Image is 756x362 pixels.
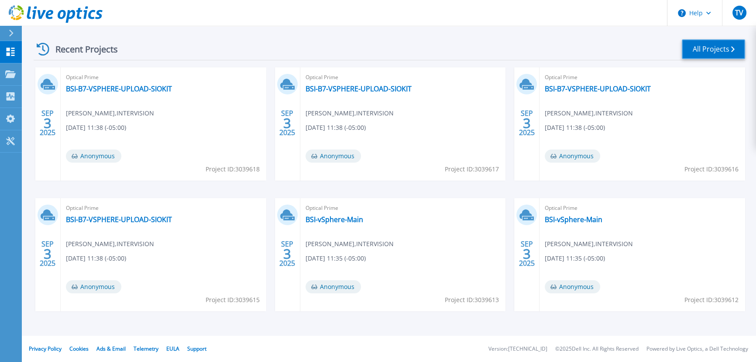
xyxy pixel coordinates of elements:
span: 3 [523,250,531,258]
span: Anonymous [306,280,361,293]
span: Anonymous [66,280,121,293]
span: [DATE] 11:38 (-05:00) [66,254,126,263]
div: SEP 2025 [519,238,535,270]
span: [PERSON_NAME] , INTERVISION [545,108,633,118]
span: Anonymous [66,150,121,163]
span: Optical Prime [66,203,261,213]
span: [PERSON_NAME] , INTERVISION [306,108,394,118]
a: Privacy Policy [29,345,62,352]
a: BSI-B7-VSPHERE-UPLOAD-SIOKIT [545,84,651,93]
div: SEP 2025 [279,238,296,270]
span: [DATE] 11:38 (-05:00) [545,123,605,132]
div: SEP 2025 [279,107,296,139]
a: BSI-vSphere-Main [545,215,602,224]
span: [DATE] 11:35 (-05:00) [306,254,366,263]
span: Project ID: 3039616 [684,164,739,174]
a: All Projects [682,39,745,59]
span: [DATE] 11:35 (-05:00) [545,254,605,263]
div: SEP 2025 [39,238,56,270]
span: Anonymous [545,150,600,163]
span: [DATE] 11:38 (-05:00) [66,123,126,132]
span: [PERSON_NAME] , INTERVISION [306,239,394,249]
span: 3 [283,250,291,258]
span: Optical Prime [306,203,501,213]
div: Recent Projects [34,38,130,60]
span: [DATE] 11:38 (-05:00) [306,123,366,132]
a: Cookies [69,345,89,352]
span: 3 [44,250,52,258]
span: [PERSON_NAME] , INTERVISION [545,239,633,249]
div: SEP 2025 [39,107,56,139]
span: 3 [44,119,52,127]
span: [PERSON_NAME] , INTERVISION [66,239,154,249]
div: SEP 2025 [519,107,535,139]
a: BSI-B7-VSPHERE-UPLOAD-SIOKIT [66,84,172,93]
span: TV [735,9,743,16]
span: Optical Prime [306,73,501,82]
span: Project ID: 3039617 [445,164,499,174]
span: [PERSON_NAME] , INTERVISION [66,108,154,118]
a: Telemetry [134,345,158,352]
span: 3 [523,119,531,127]
li: Version: [TECHNICAL_ID] [488,346,547,352]
span: Project ID: 3039618 [206,164,260,174]
span: 3 [283,119,291,127]
a: BSI-B7-VSPHERE-UPLOAD-SIOKIT [66,215,172,224]
a: Ads & Email [96,345,126,352]
span: Optical Prime [66,73,261,82]
a: BSI-B7-VSPHERE-UPLOAD-SIOKIT [306,84,412,93]
a: EULA [166,345,179,352]
span: Project ID: 3039612 [684,295,739,305]
li: © 2025 Dell Inc. All Rights Reserved [555,346,639,352]
span: Anonymous [545,280,600,293]
span: Project ID: 3039615 [206,295,260,305]
a: Support [187,345,206,352]
span: Project ID: 3039613 [445,295,499,305]
span: Anonymous [306,150,361,163]
span: Optical Prime [545,73,740,82]
a: BSI-vSphere-Main [306,215,363,224]
li: Powered by Live Optics, a Dell Technology [646,346,748,352]
span: Optical Prime [545,203,740,213]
